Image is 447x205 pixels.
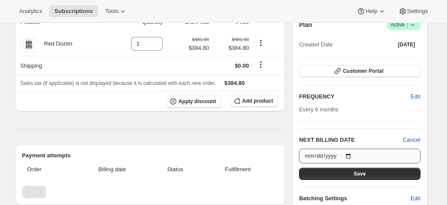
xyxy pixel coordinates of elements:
[365,8,377,15] span: Help
[235,62,249,69] span: $0.00
[299,194,411,203] h6: Batching Settings
[105,8,118,15] span: Tools
[299,136,403,144] h2: NEXT BILLING DATE
[19,8,42,15] span: Analytics
[100,5,132,17] button: Tools
[299,92,411,101] h2: FREQUENCY
[354,170,366,177] span: Save
[214,44,249,52] span: $384.80
[393,39,421,51] button: [DATE]
[407,8,428,15] span: Settings
[20,80,216,86] span: Sales tax (if applicable) is not displayed because it is calculated with each new order.
[299,168,420,180] button: Save
[403,136,420,144] button: Cancel
[22,151,279,160] h2: Payment attempts
[299,20,312,29] h2: Plan
[189,44,209,52] span: $384.80
[22,186,279,198] nav: Pagination
[299,65,420,77] button: Customer Portal
[203,165,273,174] span: Fulfillment
[224,80,245,86] span: $384.80
[153,165,197,174] span: Status
[254,60,268,69] button: Shipping actions
[352,5,391,17] button: Help
[192,37,209,42] small: $481.00
[178,98,216,105] span: Apply discount
[343,68,383,75] span: Customer Portal
[230,95,278,107] button: Add product
[299,106,338,113] span: Every 6 months
[411,92,420,101] span: Edit
[15,56,108,75] th: Shipping
[407,21,408,28] span: |
[254,38,268,48] button: Product actions
[49,5,98,17] button: Subscriptions
[22,160,74,179] th: Order
[14,5,47,17] button: Analytics
[76,165,148,174] span: Billing date
[405,90,425,104] button: Edit
[299,40,332,49] span: Created Date
[398,41,415,48] span: [DATE]
[242,98,273,104] span: Add product
[393,5,433,17] button: Settings
[54,8,93,15] span: Subscriptions
[166,95,221,108] button: Apply discount
[411,194,420,203] span: Edit
[232,37,249,42] small: $481.00
[38,39,72,48] div: Red Dozen
[391,20,417,29] span: Active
